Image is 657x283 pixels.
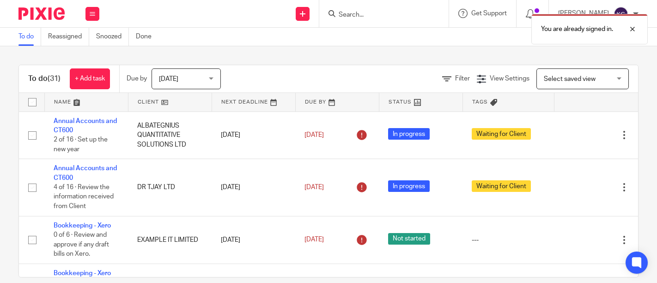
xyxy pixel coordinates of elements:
[18,7,65,20] img: Pixie
[54,270,111,277] a: Bookkeeping - Xero
[304,184,324,191] span: [DATE]
[48,28,89,46] a: Reassigned
[128,111,212,159] td: ALBATEGNIUS QUANTITATIVE SOLUTIONS LTD
[54,118,117,134] a: Annual Accounts and CT600
[54,136,108,153] span: 2 of 16 · Set up the new year
[388,233,430,245] span: Not started
[472,99,488,105] span: Tags
[472,128,531,140] span: Waiting for Client
[54,184,114,209] span: 4 of 16 · Review the information received from Client
[96,28,129,46] a: Snoozed
[18,28,41,46] a: To do
[455,75,470,82] span: Filter
[70,68,110,89] a: + Add task
[388,180,430,192] span: In progress
[304,236,324,243] span: [DATE]
[128,159,212,216] td: DR TJAY LTD
[159,76,178,82] span: [DATE]
[541,25,613,34] p: You are already signed in.
[128,216,212,264] td: EXAMPLE IT LIMITED
[54,222,111,229] a: Bookkeeping - Xero
[127,74,147,83] p: Due by
[54,165,117,181] a: Annual Accounts and CT600
[54,232,109,257] span: 0 of 6 · Review and approve if any draft bills on Xero.
[614,6,628,21] img: svg%3E
[490,75,529,82] span: View Settings
[544,76,596,82] span: Select saved view
[388,128,430,140] span: In progress
[472,180,531,192] span: Waiting for Client
[28,74,61,84] h1: To do
[472,235,545,245] div: ---
[212,216,295,264] td: [DATE]
[212,159,295,216] td: [DATE]
[136,28,158,46] a: Done
[212,111,295,159] td: [DATE]
[304,132,324,138] span: [DATE]
[48,75,61,82] span: (31)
